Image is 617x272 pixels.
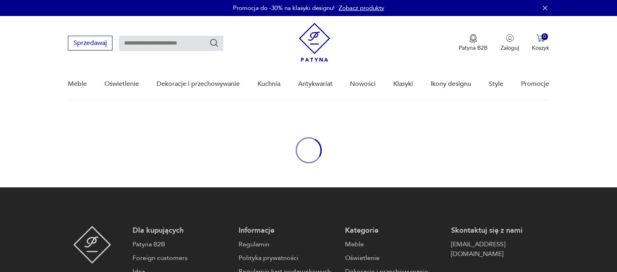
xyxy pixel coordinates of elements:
[133,226,231,235] p: Dla kupujących
[345,240,443,249] a: Meble
[239,240,337,249] a: Regulamin
[501,44,519,52] p: Zaloguj
[104,69,139,99] a: Oświetlenie
[233,4,335,12] p: Promocja do -30% na klasyki designu!
[459,34,488,52] a: Ikona medaluPatyna B2B
[257,69,280,99] a: Kuchnia
[299,23,330,62] img: Patyna - sklep z meblami i dekoracjami vintage
[133,240,231,249] a: Patyna B2B
[431,69,471,99] a: Ikony designu
[532,34,549,52] button: 0Koszyk
[68,41,112,47] a: Sprzedawaj
[501,34,519,52] button: Zaloguj
[73,226,111,264] img: Patyna - sklep z meblami i dekoracjami vintage
[339,4,384,12] a: Zobacz produkty
[239,226,337,235] p: Informacje
[451,226,549,235] p: Skontaktuj się z nami
[489,69,503,99] a: Style
[68,69,87,99] a: Meble
[393,69,413,99] a: Klasyki
[133,253,231,263] a: Foreign customers
[298,69,333,99] a: Antykwariat
[459,44,488,52] p: Patyna B2B
[537,34,545,42] img: Ikona koszyka
[541,33,548,40] div: 0
[209,38,219,48] button: Szukaj
[345,253,443,263] a: Oświetlenie
[469,34,477,43] img: Ikona medalu
[350,69,376,99] a: Nowości
[532,44,549,52] p: Koszyk
[157,69,240,99] a: Dekoracje i przechowywanie
[521,69,549,99] a: Promocje
[345,226,443,235] p: Kategorie
[459,34,488,52] button: Patyna B2B
[68,36,112,51] button: Sprzedawaj
[451,240,549,259] a: [EMAIL_ADDRESS][DOMAIN_NAME]
[239,253,337,263] a: Polityka prywatności
[506,34,514,42] img: Ikonka użytkownika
